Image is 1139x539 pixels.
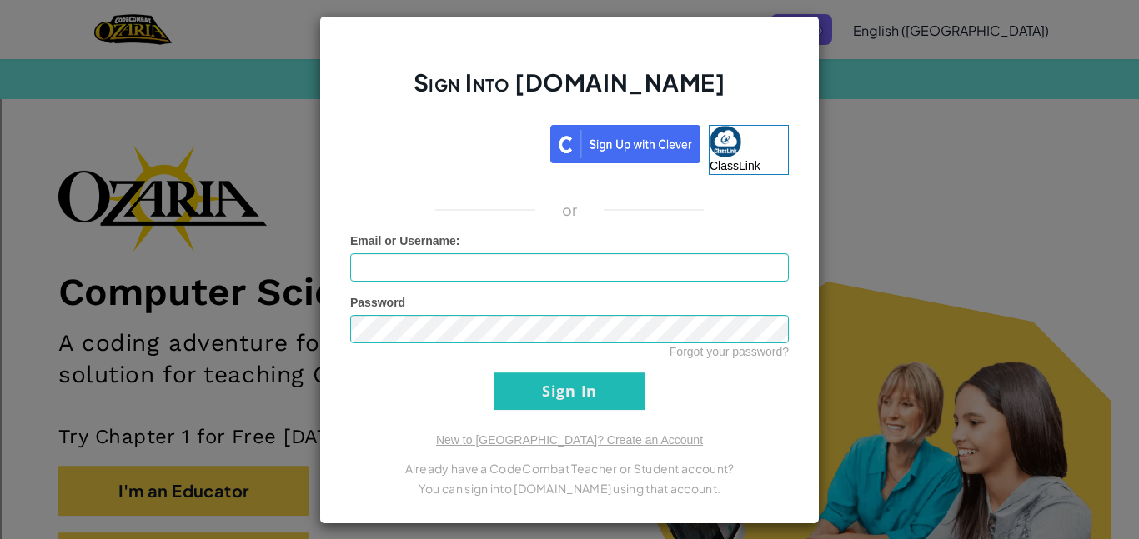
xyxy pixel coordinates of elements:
[7,97,1132,112] div: Rename
[7,82,1132,97] div: Sign out
[550,125,700,163] img: clever_sso_button@2x.png
[350,296,405,309] span: Password
[7,37,1132,52] div: Move To ...
[7,67,1132,82] div: Options
[494,372,645,410] input: Sign In
[7,22,1132,37] div: Sort New > Old
[436,433,703,447] a: New to [GEOGRAPHIC_DATA]? Create an Account
[670,345,789,358] a: Forgot your password?
[7,112,1132,127] div: Move To ...
[342,123,550,160] iframe: Sign in with Google Button
[710,126,741,157] img: classlink-logo-small.png
[350,478,789,498] p: You can sign into [DOMAIN_NAME] using that account.
[7,7,1132,22] div: Sort A > Z
[350,234,456,247] span: Email or Username
[710,159,760,172] span: ClassLink
[562,200,578,220] p: or
[350,67,789,115] h2: Sign Into [DOMAIN_NAME]
[350,458,789,478] p: Already have a CodeCombat Teacher or Student account?
[350,232,460,249] label: :
[7,52,1132,67] div: Delete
